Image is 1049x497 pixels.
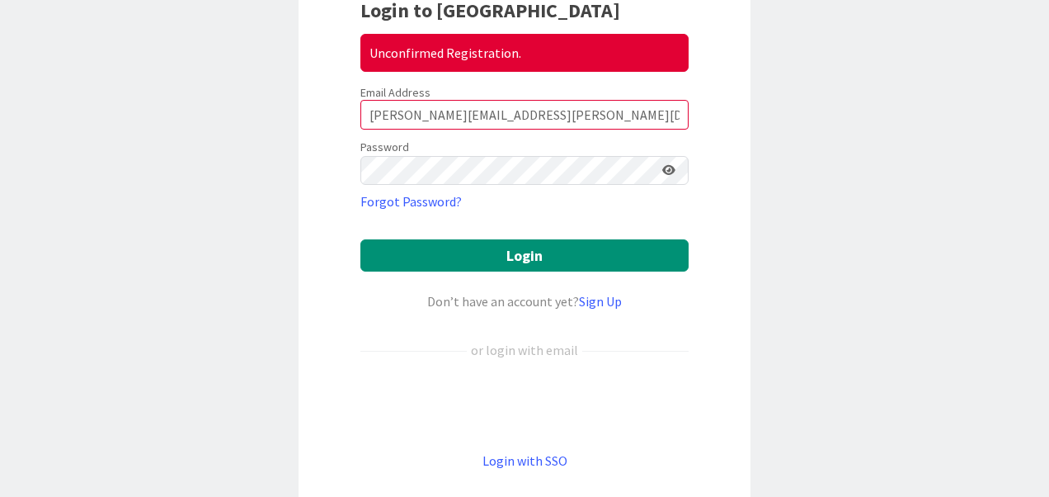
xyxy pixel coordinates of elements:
a: Forgot Password? [360,192,462,211]
div: Unconfirmed Registration. [360,34,689,72]
label: Email Address [360,85,430,100]
iframe: Sign in with Google Button [352,387,697,424]
button: Login [360,239,689,272]
label: Password [360,139,409,156]
a: Login with SSO [482,452,567,469]
div: Don’t have an account yet? [360,291,689,311]
a: Sign Up [579,293,622,310]
div: or login with email [467,340,582,360]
